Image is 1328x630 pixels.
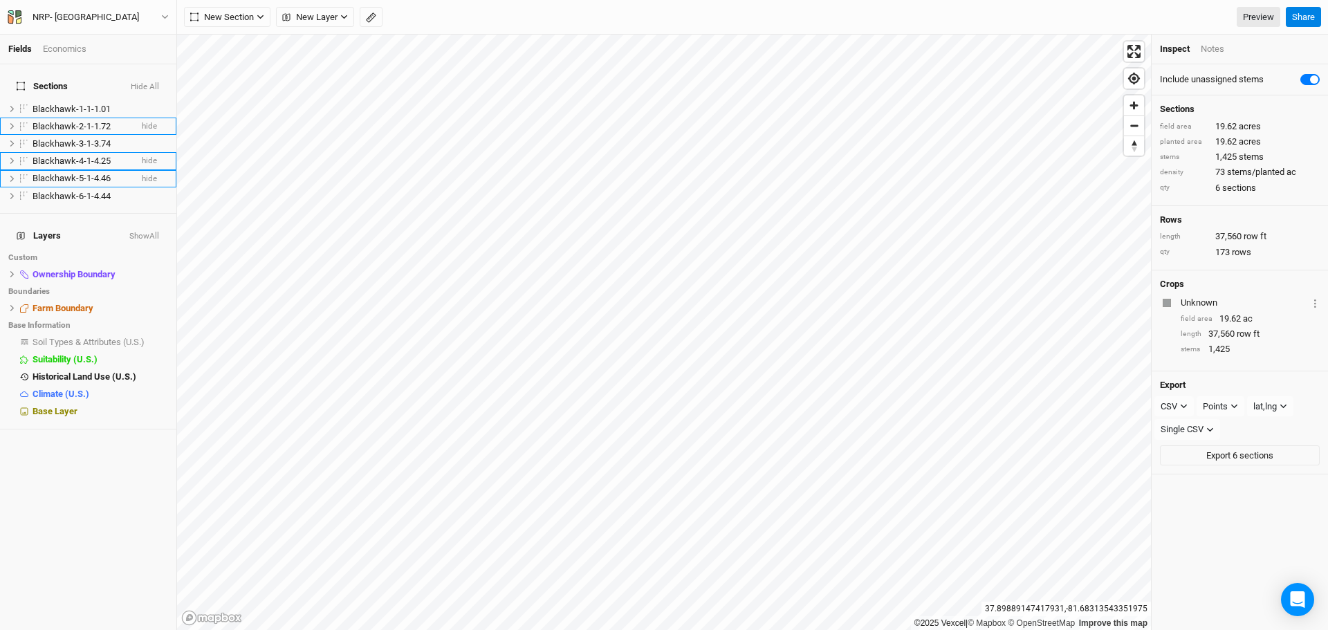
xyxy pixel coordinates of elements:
button: New Layer [276,7,354,28]
span: hide [142,170,157,187]
span: Blackhawk-2-1-1.72 [33,121,111,131]
div: | [914,616,1147,630]
button: Hide All [130,82,160,92]
div: Inspect [1160,43,1190,55]
span: New Section [190,10,254,24]
div: 6 [1160,182,1320,194]
div: NRP- [GEOGRAPHIC_DATA] [33,10,139,24]
div: field area [1181,314,1212,324]
div: Base Layer [33,406,168,417]
canvas: Map [177,35,1151,630]
div: Notes [1201,43,1224,55]
div: NRP- Phase 2 Colony Bay [33,10,139,24]
span: acres [1239,120,1261,133]
span: Blackhawk-4-1-4.25 [33,156,111,166]
span: Blackhawk-3-1-3.74 [33,138,111,149]
div: Soil Types & Attributes (U.S.) [33,337,168,348]
span: Reset bearing to north [1124,136,1144,156]
span: Layers [17,230,61,241]
span: Historical Land Use (U.S.) [33,371,136,382]
div: Farm Boundary [33,303,168,314]
span: Sections [17,81,68,92]
span: stems/planted ac [1227,166,1296,178]
button: Find my location [1124,68,1144,89]
div: Single CSV [1161,423,1203,436]
span: Climate (U.S.) [33,389,89,399]
div: 37,560 [1181,328,1320,340]
span: Blackhawk-1-1-1.01 [33,104,111,114]
div: lat,lng [1253,400,1277,414]
span: Base Layer [33,406,77,416]
div: qty [1160,183,1208,193]
button: Shortcut: M [360,7,382,28]
div: Suitability (U.S.) [33,354,168,365]
div: 19.62 [1160,136,1320,148]
div: length [1160,232,1208,242]
div: 1,425 [1160,151,1320,163]
div: Ownership Boundary [33,269,168,280]
div: CSV [1161,400,1177,414]
a: Fields [8,44,32,54]
div: Blackhawk-4-1-4.25 [33,156,131,167]
span: Suitability (U.S.) [33,354,98,364]
label: Include unassigned stems [1160,73,1264,86]
button: NRP- [GEOGRAPHIC_DATA] [7,10,169,25]
span: Soil Types & Attributes (U.S.) [33,337,145,347]
div: Blackhawk-5-1-4.46 [33,173,131,184]
button: Enter fullscreen [1124,41,1144,62]
button: Zoom in [1124,95,1144,115]
div: density [1160,167,1208,178]
a: Improve this map [1079,618,1147,628]
a: Mapbox [968,618,1006,628]
div: Historical Land Use (U.S.) [33,371,168,382]
div: Blackhawk-3-1-3.74 [33,138,168,149]
span: stems [1239,151,1264,163]
div: Blackhawk-6-1-4.44 [33,191,168,202]
div: 1,425 [1181,343,1320,355]
div: length [1181,329,1201,340]
a: Mapbox logo [181,610,242,626]
div: field area [1160,122,1208,132]
h4: Rows [1160,214,1320,225]
div: qty [1160,247,1208,257]
div: Climate (U.S.) [33,389,168,400]
div: Points [1203,400,1228,414]
div: 173 [1160,246,1320,259]
div: stems [1160,152,1208,163]
div: 73 [1160,166,1320,178]
span: Blackhawk-5-1-4.46 [33,173,111,183]
a: OpenStreetMap [1008,618,1075,628]
button: Single CSV [1154,419,1220,440]
button: CSV [1154,396,1194,417]
a: Preview [1237,7,1280,28]
div: 19.62 [1160,120,1320,133]
div: Unknown [1181,297,1308,309]
h4: Export [1160,380,1320,391]
span: Blackhawk-6-1-4.44 [33,191,111,201]
button: Export 6 sections [1160,445,1320,466]
div: stems [1181,344,1201,355]
span: Ownership Boundary [33,269,116,279]
button: ShowAll [129,232,160,241]
div: 37.89889147417931 , -81.68313543351975 [981,602,1151,616]
button: Points [1197,396,1244,417]
span: rows [1232,246,1251,259]
div: 19.62 [1181,313,1320,325]
span: Farm Boundary [33,303,93,313]
a: ©2025 Vexcel [914,618,966,628]
span: row ft [1244,230,1266,243]
div: Open Intercom Messenger [1281,583,1314,616]
div: Blackhawk-2-1-1.72 [33,121,131,132]
div: Economics [43,43,86,55]
span: hide [142,118,157,135]
button: Zoom out [1124,115,1144,136]
button: Crop Usage [1311,295,1320,311]
span: row ft [1237,328,1260,340]
span: sections [1222,182,1256,194]
h4: Sections [1160,104,1320,115]
span: acres [1239,136,1261,148]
